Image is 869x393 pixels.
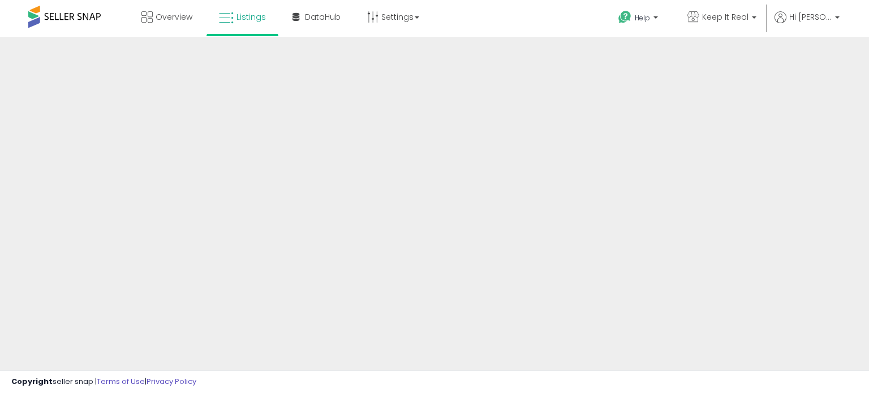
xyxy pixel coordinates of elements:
div: seller snap | | [11,377,196,387]
strong: Copyright [11,376,53,387]
span: Listings [236,11,266,23]
span: Hi [PERSON_NAME] [789,11,832,23]
span: Help [635,13,650,23]
a: Help [609,2,669,37]
a: Hi [PERSON_NAME] [775,11,840,37]
a: Privacy Policy [147,376,196,387]
span: Keep It Real [702,11,748,23]
a: Terms of Use [97,376,145,387]
i: Get Help [618,10,632,24]
span: DataHub [305,11,341,23]
span: Overview [156,11,192,23]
